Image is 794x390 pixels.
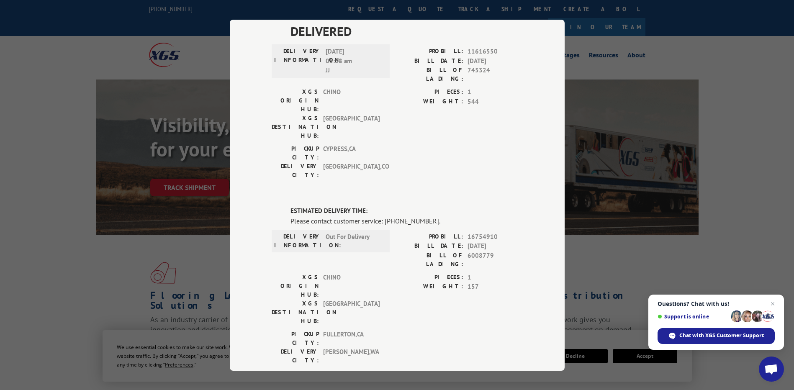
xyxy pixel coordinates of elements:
[290,206,523,216] label: ESTIMATED DELIVERY TIME:
[468,66,523,83] span: 745324
[397,97,463,106] label: WEIGHT:
[468,87,523,97] span: 1
[397,241,463,251] label: BILL DATE:
[658,300,775,307] span: Questions? Chat with us!
[290,22,523,41] span: DELIVERED
[274,47,321,75] label: DELIVERY INFORMATION:
[323,114,380,140] span: [GEOGRAPHIC_DATA]
[272,272,319,299] label: XGS ORIGIN HUB:
[323,347,380,364] span: [PERSON_NAME] , WA
[759,357,784,382] a: Open chat
[323,272,380,299] span: CHINO
[272,347,319,364] label: DELIVERY CITY:
[468,251,523,268] span: 6008779
[326,47,382,75] span: [DATE] 05:58 am JJ
[272,114,319,140] label: XGS DESTINATION HUB:
[397,251,463,268] label: BILL OF LADING:
[272,299,319,325] label: XGS DESTINATION HUB:
[468,241,523,251] span: [DATE]
[326,232,382,249] span: Out For Delivery
[272,162,319,180] label: DELIVERY CITY:
[397,56,463,66] label: BILL DATE:
[323,87,380,114] span: CHINO
[397,272,463,282] label: PIECES:
[468,282,523,292] span: 157
[323,162,380,180] span: [GEOGRAPHIC_DATA] , CO
[468,47,523,56] span: 11616550
[290,216,523,226] div: Please contact customer service: [PHONE_NUMBER].
[397,232,463,241] label: PROBILL:
[468,272,523,282] span: 1
[679,332,764,339] span: Chat with XGS Customer Support
[658,313,728,320] span: Support is online
[272,144,319,162] label: PICKUP CITY:
[397,66,463,83] label: BILL OF LADING:
[397,87,463,97] label: PIECES:
[323,144,380,162] span: CYPRESS , CA
[323,329,380,347] span: FULLERTON , CA
[468,56,523,66] span: [DATE]
[272,329,319,347] label: PICKUP CITY:
[274,232,321,249] label: DELIVERY INFORMATION:
[272,87,319,114] label: XGS ORIGIN HUB:
[468,97,523,106] span: 544
[323,299,380,325] span: [GEOGRAPHIC_DATA]
[658,328,775,344] span: Chat with XGS Customer Support
[468,232,523,241] span: 16754910
[397,47,463,56] label: PROBILL:
[397,282,463,292] label: WEIGHT:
